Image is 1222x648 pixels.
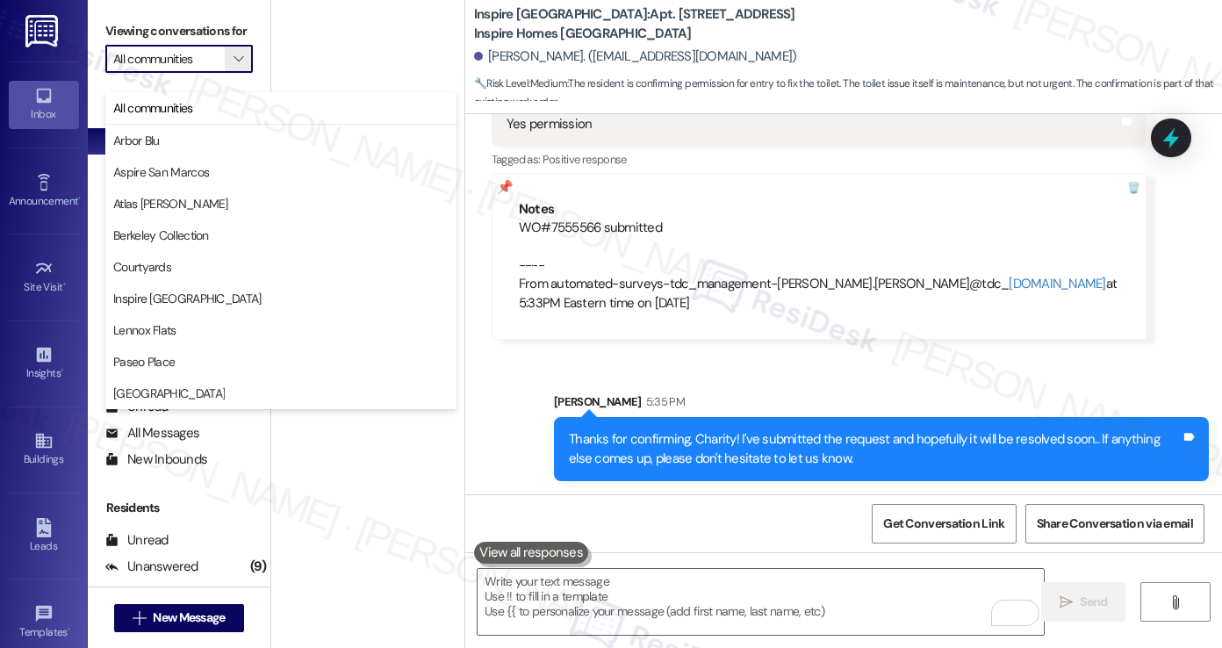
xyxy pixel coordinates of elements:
span: Send [1080,593,1107,611]
strong: 🔧 Risk Level: Medium [474,76,567,90]
img: empty-state [291,74,445,204]
a: [DOMAIN_NAME] [1009,275,1105,292]
a: Leads [9,513,79,560]
span: • [61,364,63,377]
span: Paseo Place [113,353,175,371]
span: All communities [113,99,193,117]
span: Berkeley Collection [113,227,209,244]
span: Arbor Blu [113,132,160,149]
div: (9) [246,553,270,580]
button: Share Conversation via email [1025,504,1204,544]
button: New Message [114,604,244,632]
span: New Message [153,608,225,627]
a: Buildings [9,426,79,473]
button: Send [1041,582,1126,622]
button: Get Conversation Link [872,504,1016,544]
span: • [78,192,81,205]
span: Lennox Flats [113,321,176,339]
span: : The resident is confirming permission for entry to fix the toilet. The toilet issue itself is m... [474,75,1222,112]
i:  [1060,595,1073,609]
span: Share Conversation via email [1037,515,1193,533]
span: Inspire [GEOGRAPHIC_DATA] [113,290,262,307]
a: Templates • [9,599,79,646]
div: Tagged as: [492,147,1147,172]
div: 5:35 PM [642,392,685,411]
div: Unanswered [105,558,198,576]
span: • [63,278,66,291]
img: ResiDesk Logo [25,15,61,47]
b: Notes [519,200,554,218]
div: Yes permission [507,115,593,133]
span: Get Conversation Link [883,515,1004,533]
div: Prospects [88,339,270,357]
span: Atlas [PERSON_NAME] [113,195,228,212]
div: Prospects + Residents [88,99,270,118]
a: Inbox [9,81,79,128]
b: Inspire [GEOGRAPHIC_DATA]: Apt. [STREET_ADDRESS] Inspire Homes [GEOGRAPHIC_DATA] [474,5,825,43]
span: Aspire San Marcos [113,163,209,181]
input: All communities [113,45,225,73]
i:  [1168,595,1182,609]
i:  [234,52,243,66]
div: WO#7555566 submitted ---- From automated-surveys-tdc_management-[PERSON_NAME].[PERSON_NAME]@tdc_ ... [519,219,1119,313]
span: • [68,623,70,636]
i:  [133,611,146,625]
label: Viewing conversations for [105,18,253,45]
a: Insights • [9,340,79,387]
div: All Messages [105,584,199,602]
span: [GEOGRAPHIC_DATA] [113,385,225,402]
span: Positive response [543,152,627,167]
div: New Inbounds [105,450,207,469]
a: Site Visit • [9,254,79,301]
div: Unread [105,531,169,550]
div: [PERSON_NAME] [554,392,1209,417]
div: All Messages [105,424,199,443]
div: Residents [88,499,270,517]
div: Thanks for confirming, Charity! I've submitted the request and hopefully it will be resolved soon... [569,430,1181,468]
span: Courtyards [113,258,171,276]
div: [PERSON_NAME]. ([EMAIL_ADDRESS][DOMAIN_NAME]) [474,47,797,66]
textarea: To enrich screen reader interactions, please activate Accessibility in Grammarly extension settings [478,569,1044,635]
